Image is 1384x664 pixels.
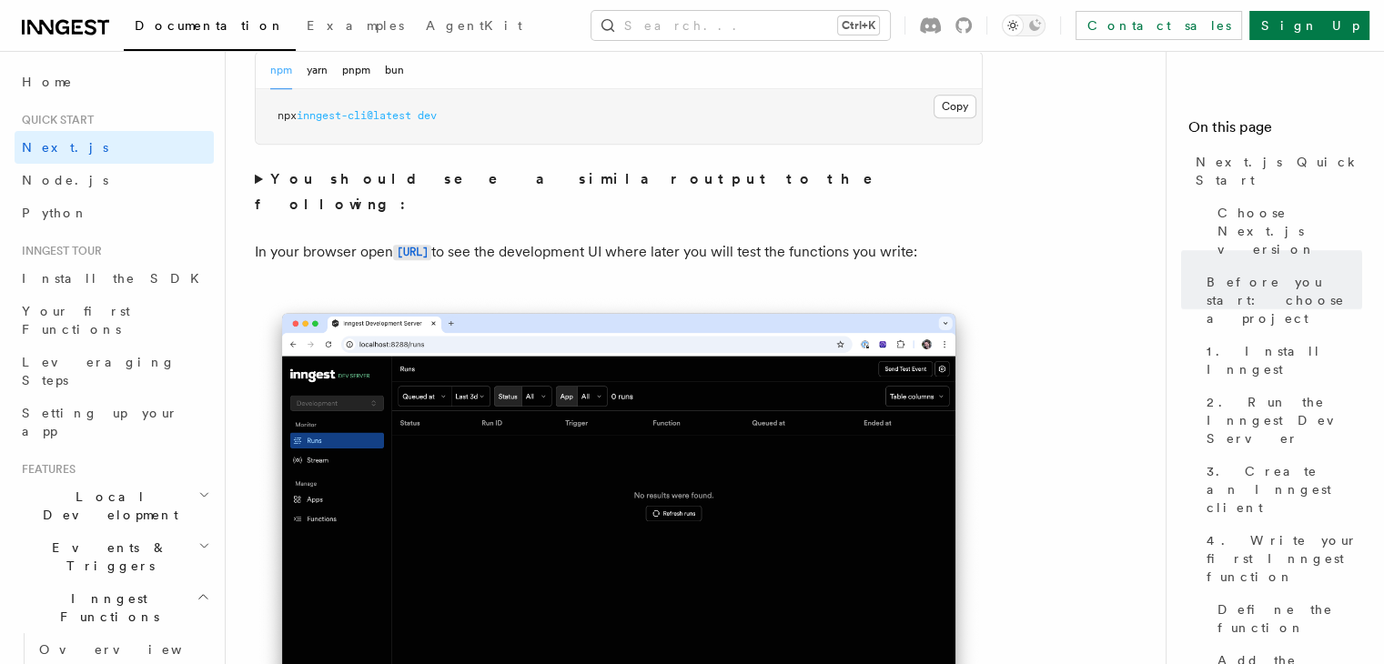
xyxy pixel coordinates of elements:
[15,397,214,448] a: Setting up your app
[22,206,88,220] span: Python
[15,262,214,295] a: Install the SDK
[1217,600,1362,637] span: Define the function
[15,196,214,229] a: Python
[22,271,210,286] span: Install the SDK
[415,5,533,49] a: AgentKit
[22,140,108,155] span: Next.js
[255,170,898,213] strong: You should see a similar output to the following:
[1199,266,1362,335] a: Before you start: choose a project
[135,18,285,33] span: Documentation
[1207,462,1362,517] span: 3. Create an Inngest client
[1199,335,1362,386] a: 1. Install Inngest
[1207,273,1362,327] span: Before you start: choose a project
[15,131,214,164] a: Next.js
[307,18,404,33] span: Examples
[22,173,108,187] span: Node.js
[15,462,76,477] span: Features
[1199,386,1362,455] a: 2. Run the Inngest Dev Server
[297,109,411,122] span: inngest-cli@latest
[255,166,983,217] summary: You should see a similar output to the following:
[342,52,370,89] button: pnpm
[39,642,227,657] span: Overview
[22,406,178,438] span: Setting up your app
[393,245,431,260] code: [URL]
[255,239,983,266] p: In your browser open to see the development UI where later you will test the functions you write:
[591,11,890,40] button: Search...Ctrl+K
[1207,342,1362,378] span: 1. Install Inngest
[124,5,296,51] a: Documentation
[296,5,415,49] a: Examples
[15,65,214,98] a: Home
[15,589,197,626] span: Inngest Functions
[270,52,292,89] button: npm
[385,52,404,89] button: bun
[15,346,214,397] a: Leveraging Steps
[15,295,214,346] a: Your first Functions
[1188,146,1362,196] a: Next.js Quick Start
[22,304,130,337] span: Your first Functions
[1207,531,1362,586] span: 4. Write your first Inngest function
[1249,11,1369,40] a: Sign Up
[15,113,94,127] span: Quick start
[15,582,214,633] button: Inngest Functions
[1207,393,1362,448] span: 2. Run the Inngest Dev Server
[1199,455,1362,524] a: 3. Create an Inngest client
[1210,196,1362,266] a: Choose Next.js version
[278,109,297,122] span: npx
[307,52,328,89] button: yarn
[1196,153,1362,189] span: Next.js Quick Start
[426,18,522,33] span: AgentKit
[22,73,73,91] span: Home
[15,531,214,582] button: Events & Triggers
[1199,524,1362,593] a: 4. Write your first Inngest function
[1076,11,1242,40] a: Contact sales
[15,538,198,575] span: Events & Triggers
[838,16,879,35] kbd: Ctrl+K
[393,243,431,260] a: [URL]
[22,355,176,387] span: Leveraging Steps
[15,164,214,196] a: Node.js
[15,488,198,524] span: Local Development
[1002,15,1046,36] button: Toggle dark mode
[1217,204,1362,258] span: Choose Next.js version
[418,109,437,122] span: dev
[934,95,976,118] button: Copy
[15,244,102,258] span: Inngest tour
[1210,593,1362,644] a: Define the function
[15,480,214,531] button: Local Development
[1188,116,1362,146] h4: On this page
